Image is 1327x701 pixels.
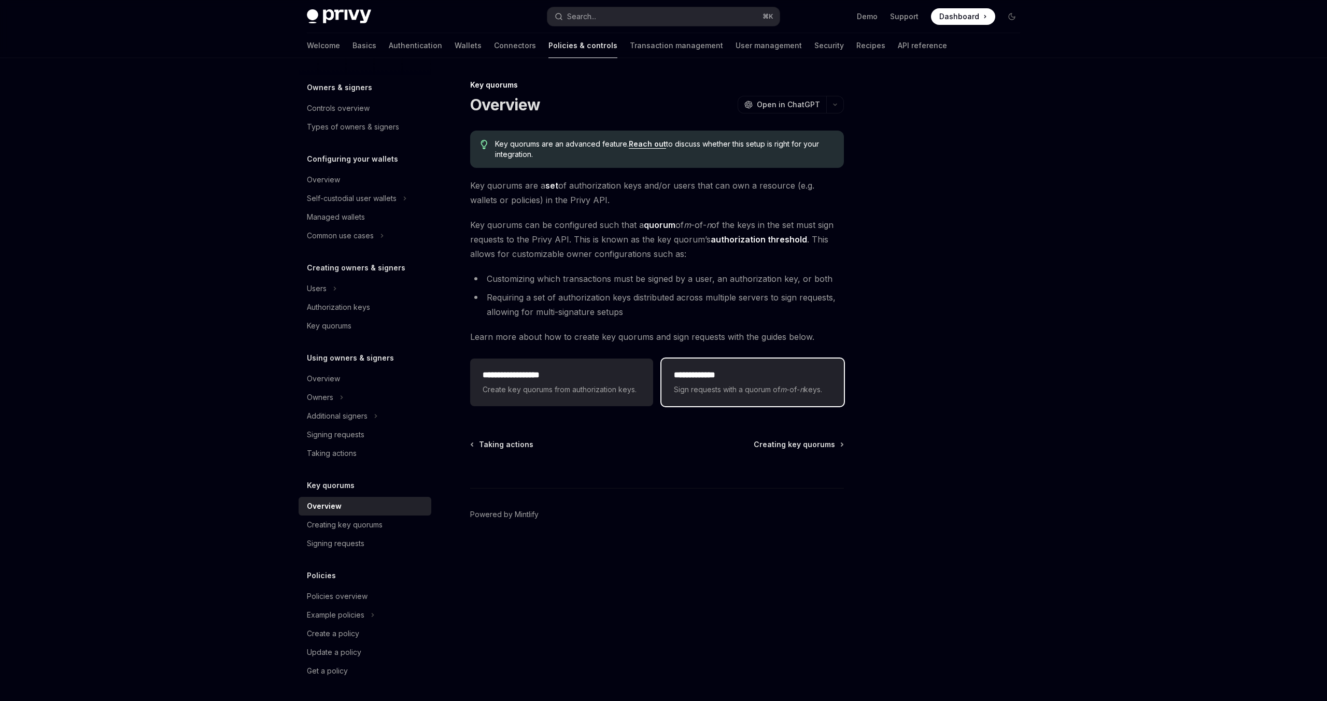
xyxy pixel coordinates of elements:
[299,643,431,662] a: Update a policy
[629,139,666,149] a: Reach out
[754,439,835,450] span: Creating key quorums
[800,385,804,394] em: n
[307,282,327,295] div: Users
[707,220,711,230] em: n
[547,7,780,26] button: Open search
[483,383,640,396] span: Create key quorums from authorization keys.
[299,606,431,624] button: Toggle Example policies section
[763,12,773,21] span: ⌘ K
[471,439,533,450] a: Taking actions
[299,369,431,388] a: Overview
[307,410,368,422] div: Additional signers
[307,665,348,677] div: Get a policy
[299,425,431,444] a: Signing requests
[931,8,995,25] a: Dashboard
[307,230,374,242] div: Common use cases
[470,178,844,207] span: Key quorums are a of authorization keys and/or users that can own a resource (e.g. wallets or pol...
[939,11,979,22] span: Dashboard
[856,33,885,58] a: Recipes
[307,174,340,186] div: Overview
[470,509,539,520] a: Powered by Mintlify
[814,33,844,58] a: Security
[307,301,370,313] div: Authorization keys
[352,33,376,58] a: Basics
[307,428,364,441] div: Signing requests
[630,33,723,58] a: Transaction management
[299,497,431,516] a: Overview
[495,139,834,160] span: Key quorums are an advanced feature. to discuss whether this setup is right for your integration.
[307,320,351,332] div: Key quorums
[684,220,691,230] em: m
[470,95,540,114] h1: Overview
[470,290,844,319] li: Requiring a set of authorization keys distributed across multiple servers to sign requests, allow...
[548,33,617,58] a: Policies & controls
[299,226,431,245] button: Toggle Common use cases section
[307,81,372,94] h5: Owners & signers
[307,262,405,274] h5: Creating owners & signers
[470,218,844,261] span: Key quorums can be configured such that a of -of- of the keys in the set must sign requests to th...
[455,33,482,58] a: Wallets
[307,646,361,659] div: Update a policy
[644,220,675,230] strong: quorum
[299,444,431,463] a: Taking actions
[307,590,368,603] div: Policies overview
[470,271,844,286] li: Customizing which transactions must be signed by a user, an authorization key, or both
[307,192,397,205] div: Self-custodial user wallets
[299,189,431,208] button: Toggle Self-custodial user wallets section
[307,391,333,404] div: Owners
[299,279,431,298] button: Toggle Users section
[307,519,383,531] div: Creating key quorums
[780,385,786,394] em: m
[545,180,558,191] strong: set
[890,11,919,22] a: Support
[307,352,394,364] h5: Using owners & signers
[754,439,843,450] a: Creating key quorums
[307,447,357,460] div: Taking actions
[307,102,370,115] div: Controls overview
[299,516,431,534] a: Creating key quorums
[738,96,826,113] button: Open in ChatGPT
[299,170,431,189] a: Overview
[307,627,359,640] div: Create a policy
[307,33,340,58] a: Welcome
[299,624,431,643] a: Create a policy
[299,317,431,335] a: Key quorums
[307,9,371,24] img: dark logo
[470,330,844,344] span: Learn more about how to create key quorums and sign requests with the guides below.
[470,80,844,90] div: Key quorums
[299,587,431,606] a: Policies overview
[307,609,364,621] div: Example policies
[481,140,488,149] svg: Tip
[674,383,831,396] span: Sign requests with a quorum of -of- keys.
[299,662,431,680] a: Get a policy
[307,373,340,385] div: Overview
[307,537,364,550] div: Signing requests
[299,407,431,425] button: Toggle Additional signers section
[711,234,807,245] strong: authorization threshold
[389,33,442,58] a: Authentication
[479,439,533,450] span: Taking actions
[494,33,536,58] a: Connectors
[307,211,365,223] div: Managed wallets
[736,33,802,58] a: User management
[299,118,431,136] a: Types of owners & signers
[299,298,431,317] a: Authorization keys
[307,479,355,492] h5: Key quorums
[857,11,878,22] a: Demo
[757,99,820,110] span: Open in ChatGPT
[567,10,596,23] div: Search...
[898,33,947,58] a: API reference
[307,121,399,133] div: Types of owners & signers
[307,569,336,582] h5: Policies
[1004,8,1020,25] button: Toggle dark mode
[299,388,431,407] button: Toggle Owners section
[299,99,431,118] a: Controls overview
[299,208,431,226] a: Managed wallets
[299,534,431,553] a: Signing requests
[307,500,342,512] div: Overview
[307,153,398,165] h5: Configuring your wallets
